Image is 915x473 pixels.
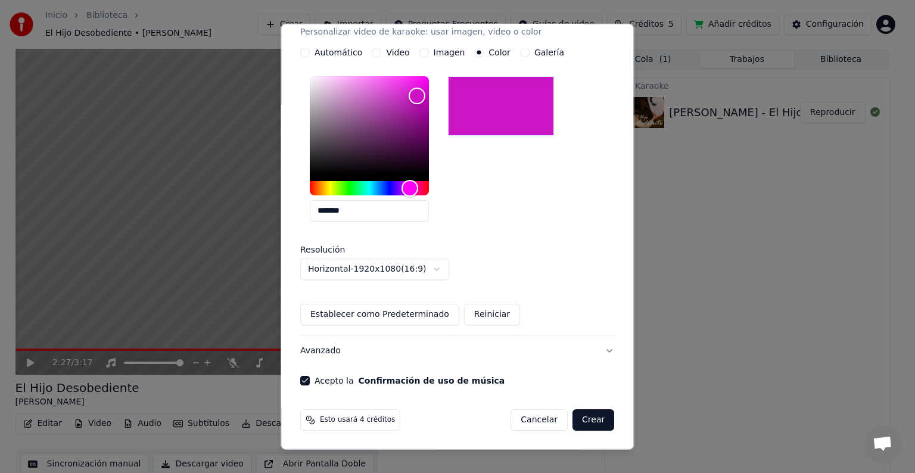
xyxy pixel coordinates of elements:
[300,335,614,366] button: Avanzado
[315,376,505,385] label: Acepto la
[315,48,362,57] label: Automático
[320,415,395,425] span: Esto usará 4 créditos
[300,304,459,325] button: Establecer como Predeterminado
[434,48,465,57] label: Imagen
[534,48,564,57] label: Galería
[387,48,410,57] label: Video
[464,304,520,325] button: Reiniciar
[300,26,541,38] p: Personalizar video de karaoke: usar imagen, video o color
[489,48,511,57] label: Color
[572,409,614,431] button: Crear
[310,76,429,174] div: Color
[359,376,505,385] button: Acepto la
[300,48,614,335] div: VideoPersonalizar video de karaoke: usar imagen, video o color
[300,245,419,254] label: Resolución
[511,409,568,431] button: Cancelar
[310,181,429,195] div: Hue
